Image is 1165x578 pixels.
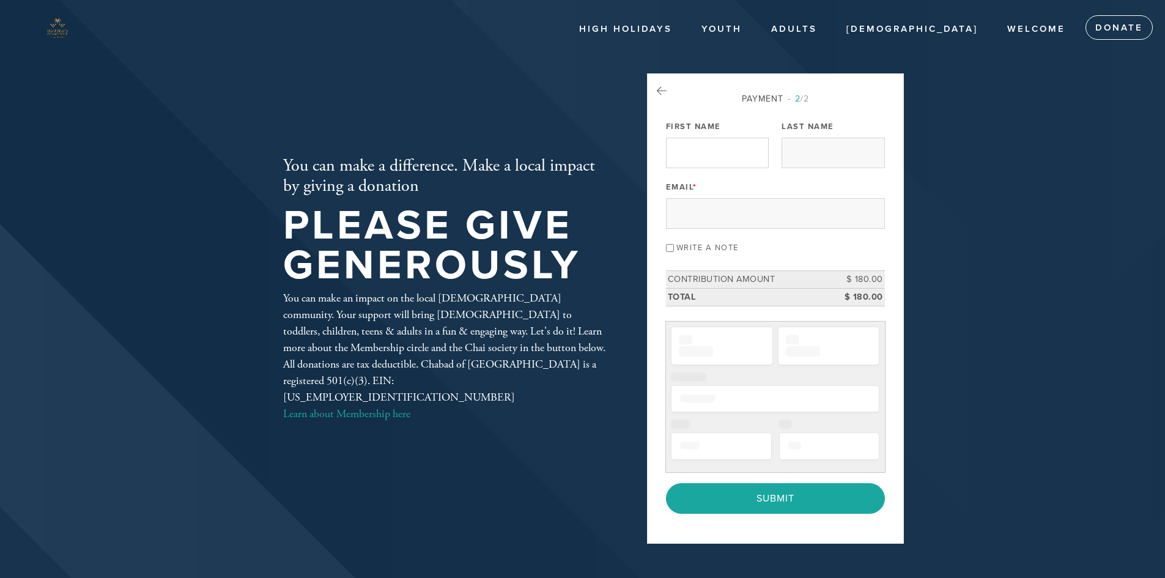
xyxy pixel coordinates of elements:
a: High Holidays [570,18,681,41]
td: Contribution Amount [666,271,830,289]
input: Submit [666,483,885,514]
div: Payment [666,92,885,105]
td: Total [666,288,830,306]
label: Write a note [676,243,739,253]
a: [DEMOGRAPHIC_DATA] [837,18,987,41]
label: First Name [666,121,721,132]
a: Adults [762,18,826,41]
a: Learn about Membership here [283,407,410,421]
td: $ 180.00 [830,288,885,306]
h1: Please give generously [283,206,607,285]
h2: You can make a difference. Make a local impact by giving a donation [283,156,607,197]
a: Welcome [998,18,1074,41]
a: Donate [1085,15,1153,40]
td: $ 180.00 [830,271,885,289]
span: /2 [788,94,809,104]
span: 2 [795,94,801,104]
label: Email [666,182,697,193]
img: 3d%20logo3.png [18,6,97,50]
div: You can make an impact on the local [DEMOGRAPHIC_DATA] community. Your support will bring [DEMOGR... [283,290,607,422]
label: Last Name [782,121,834,132]
a: Youth [692,18,751,41]
span: This field is required. [693,182,697,192]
